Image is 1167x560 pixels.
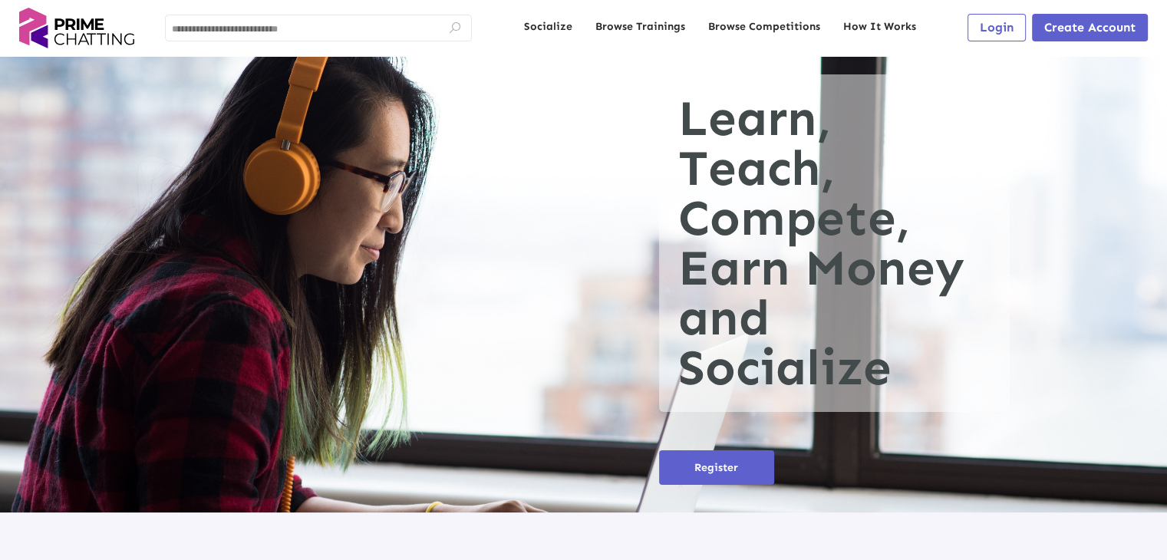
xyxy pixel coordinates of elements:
a: Socialize [524,19,572,35]
button: Register [659,450,774,485]
button: Create Account [1032,14,1148,41]
span: Login [980,20,1014,35]
a: Browse Trainings [595,19,685,35]
img: logo [19,8,134,48]
a: How It Works [843,19,916,35]
span: Register [694,461,738,474]
button: Login [968,14,1026,41]
span: Create Account [1044,20,1136,35]
h1: Learn, Teach, Compete, Earn Money and Socialize [659,74,1010,412]
a: Browse Competitions [708,19,820,35]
